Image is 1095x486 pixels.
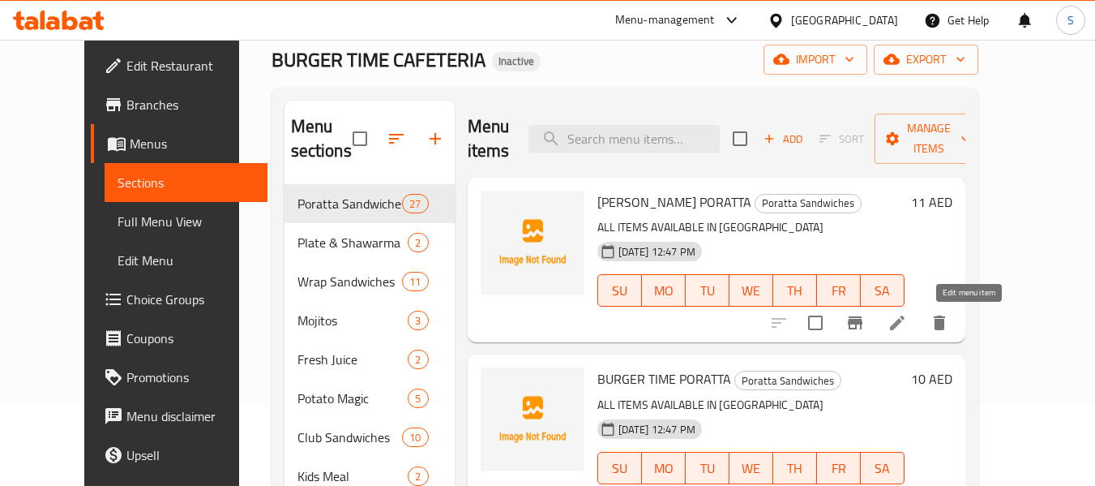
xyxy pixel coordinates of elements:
[776,49,854,70] span: import
[402,194,428,213] div: items
[91,85,267,124] a: Branches
[615,11,715,30] div: Menu-management
[126,329,255,348] span: Coupons
[297,428,403,447] div: Club Sandwiches
[648,279,679,303] span: MO
[836,303,875,342] button: Branch-specific-item
[297,467,408,486] span: Kids Meal
[761,130,805,148] span: Add
[408,233,428,252] div: items
[492,54,541,68] span: Inactive
[408,389,428,408] div: items
[284,184,455,223] div: Poratta Sandwiches27
[118,212,255,231] span: Full Menu View
[764,45,867,75] button: import
[648,457,679,480] span: MO
[403,196,427,212] span: 27
[91,358,267,397] a: Promotions
[408,311,428,330] div: items
[757,127,809,152] button: Add
[297,194,403,213] span: Poratta Sandwiches
[91,124,267,163] a: Menus
[723,122,757,156] span: Select section
[755,194,861,213] span: Poratta Sandwiches
[130,134,255,153] span: Menus
[126,95,255,114] span: Branches
[612,244,702,260] span: [DATE] 12:47 PM
[408,469,427,484] span: 2
[291,114,353,163] h2: Menu sections
[757,127,809,152] span: Add item
[597,190,751,214] span: [PERSON_NAME] PORATTA
[297,350,408,369] span: Fresh Juice
[597,452,642,484] button: SU
[118,251,255,270] span: Edit Menu
[642,452,686,484] button: MO
[403,274,427,290] span: 11
[729,452,773,484] button: WE
[791,11,898,29] div: [GEOGRAPHIC_DATA]
[284,262,455,301] div: Wrap Sandwiches11
[408,313,427,329] span: 3
[272,41,485,78] span: BURGER TIME CAFETERIA
[605,279,635,303] span: SU
[91,280,267,319] a: Choice Groups
[1067,11,1074,29] span: S
[297,272,403,291] span: Wrap Sandwiches
[780,279,811,303] span: TH
[408,352,427,368] span: 2
[920,303,959,342] button: delete
[729,274,773,307] button: WE
[817,274,861,307] button: FR
[798,306,832,340] span: Select to update
[492,52,541,71] div: Inactive
[408,235,427,251] span: 2
[343,122,377,156] span: Select all sections
[284,301,455,340] div: Mojitos3
[297,233,408,252] div: Plate & Shawarma
[773,274,817,307] button: TH
[867,279,898,303] span: SA
[297,311,408,330] div: Mojitos
[867,457,898,480] span: SA
[642,274,686,307] button: MO
[528,125,720,153] input: search
[91,436,267,475] a: Upsell
[875,114,983,164] button: Manage items
[861,274,905,307] button: SA
[402,272,428,291] div: items
[91,46,267,85] a: Edit Restaurant
[911,191,952,213] h6: 11 AED
[284,418,455,457] div: Club Sandwiches10
[118,173,255,192] span: Sections
[284,379,455,418] div: Potato Magic5
[468,114,510,163] h2: Menu items
[105,163,267,202] a: Sections
[597,367,731,391] span: BURGER TIME PORATTA
[408,391,427,406] span: 5
[91,397,267,436] a: Menu disclaimer
[91,319,267,358] a: Coupons
[416,119,455,158] button: Add section
[126,445,255,465] span: Upsell
[605,457,635,480] span: SU
[403,430,427,445] span: 10
[734,371,841,390] div: Poratta Sandwiches
[686,274,729,307] button: TU
[780,457,811,480] span: TH
[887,49,965,70] span: export
[809,127,875,152] span: Select section first
[888,118,970,159] span: Manage items
[823,457,854,480] span: FR
[735,372,840,390] span: Poratta Sandwiches
[911,368,952,390] h6: 10 AED
[297,389,408,408] div: Potato Magic
[823,279,854,303] span: FR
[597,274,642,307] button: SU
[402,428,428,447] div: items
[126,290,255,309] span: Choice Groups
